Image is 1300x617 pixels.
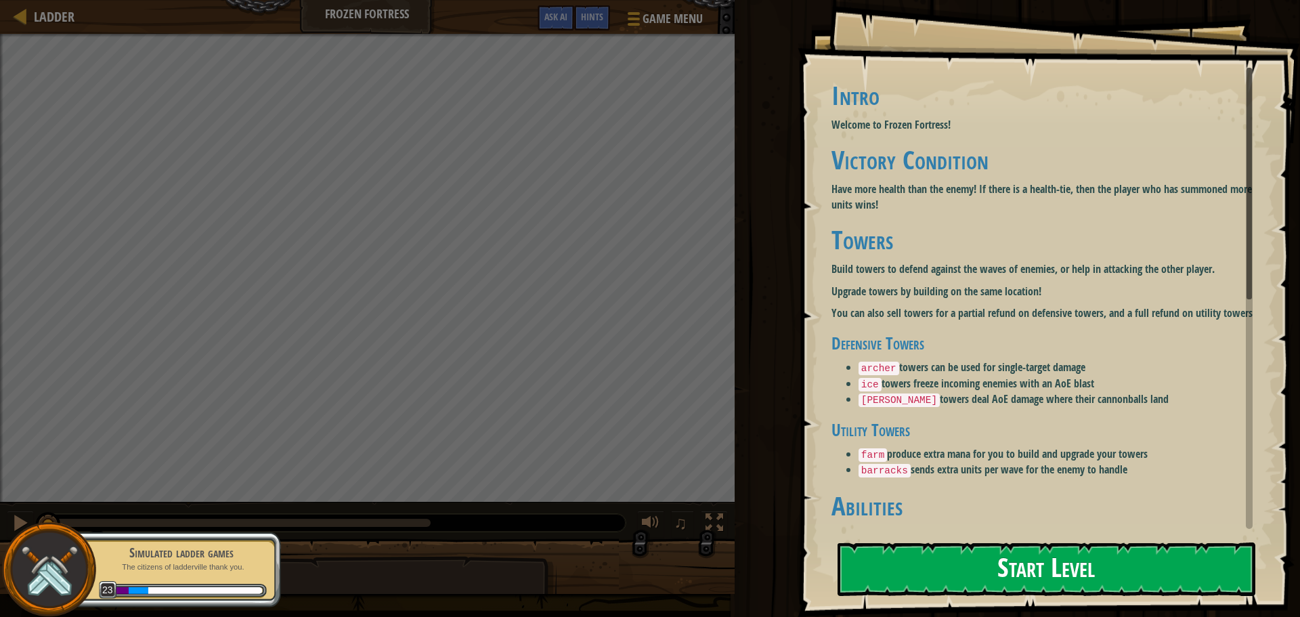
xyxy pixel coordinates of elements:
span: Ladder [34,7,74,26]
a: Ladder [27,7,74,26]
h1: Towers [831,226,1263,254]
div: Simulated ladder games [96,543,267,562]
button: Toggle fullscreen [701,511,728,538]
button: Adjust volume [637,511,664,538]
button: ♫ [671,511,694,538]
code: archer [859,362,899,375]
code: [PERSON_NAME] [859,393,940,407]
button: Start Level [838,542,1255,596]
span: ♫ [674,513,687,533]
img: swords.png [18,539,80,601]
h1: Intro [831,81,1263,110]
button: Ctrl + P: Pause [7,511,34,538]
p: Build towers to defend against the waves of enemies, or help in attacking the other player. [831,261,1263,277]
span: Hints [581,10,603,23]
li: towers can be used for single-target damage [859,360,1263,376]
code: farm [859,448,888,462]
p: Welcome to Frozen Fortress! [831,117,1263,133]
code: barracks [859,464,911,477]
h1: Victory Condition [831,146,1263,174]
li: produce extra mana for you to build and upgrade your towers [859,446,1263,463]
span: Ask AI [544,10,567,23]
li: sends extra units per wave for the enemy to handle [859,462,1263,478]
p: Have more health than the enemy! If there is a health-tie, then the player who has summoned more ... [831,182,1263,213]
code: ice [859,378,882,391]
span: 23 [99,581,117,599]
p: The citizens of ladderville thank you. [96,562,267,572]
p: Upgrade towers by building on the same location! [831,284,1263,299]
li: towers freeze incoming enemies with an AoE blast [859,376,1263,392]
h1: Abilities [831,492,1263,520]
h3: Defensive Towers [831,335,1263,353]
p: You can also sell towers for a partial refund on defensive towers, and a full refund on utility t... [831,305,1263,321]
span: Game Menu [643,10,703,28]
li: towers deal AoE damage where their cannonballs land [859,391,1263,408]
h3: Utility Towers [831,421,1263,440]
button: Game Menu [617,5,711,37]
button: Ask AI [538,5,574,30]
p: Using Mana you can perform a variety of abilities: [831,527,1263,542]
